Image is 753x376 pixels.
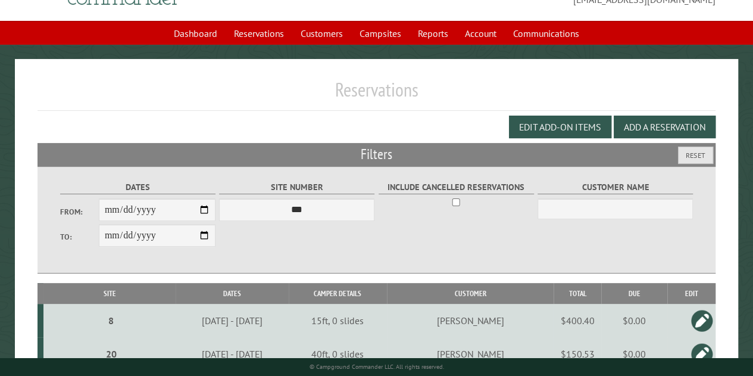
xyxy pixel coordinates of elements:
th: Camper Details [289,283,387,304]
label: Dates [60,181,215,194]
th: Customer [387,283,554,304]
td: [PERSON_NAME] [387,337,554,371]
a: Campsites [352,22,408,45]
td: 40ft, 0 slides [289,337,387,371]
a: Reservations [227,22,291,45]
label: Include Cancelled Reservations [379,181,534,194]
small: © Campground Commander LLC. All rights reserved. [309,363,443,371]
td: 15ft, 0 slides [289,304,387,337]
th: Site [43,283,176,304]
th: Due [601,283,667,304]
th: Edit [667,283,715,304]
div: 8 [48,315,174,327]
td: $400.40 [554,304,601,337]
button: Edit Add-on Items [509,116,611,138]
a: Communications [506,22,586,45]
label: Site Number [219,181,374,194]
td: $0.00 [601,337,667,371]
a: Reports [411,22,455,45]
label: From: [60,206,99,217]
button: Add a Reservation [614,116,715,138]
button: Reset [678,147,713,164]
h1: Reservations [38,78,715,111]
a: Customers [293,22,350,45]
th: Dates [176,283,288,304]
label: Customer Name [538,181,693,194]
td: $0.00 [601,304,667,337]
th: Total [554,283,601,304]
a: Dashboard [167,22,224,45]
td: $150.53 [554,337,601,371]
h2: Filters [38,143,715,166]
div: 20 [48,348,174,360]
label: To: [60,231,99,243]
td: [PERSON_NAME] [387,304,554,337]
div: [DATE] - [DATE] [178,348,287,360]
div: [DATE] - [DATE] [178,315,287,327]
a: Account [458,22,504,45]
